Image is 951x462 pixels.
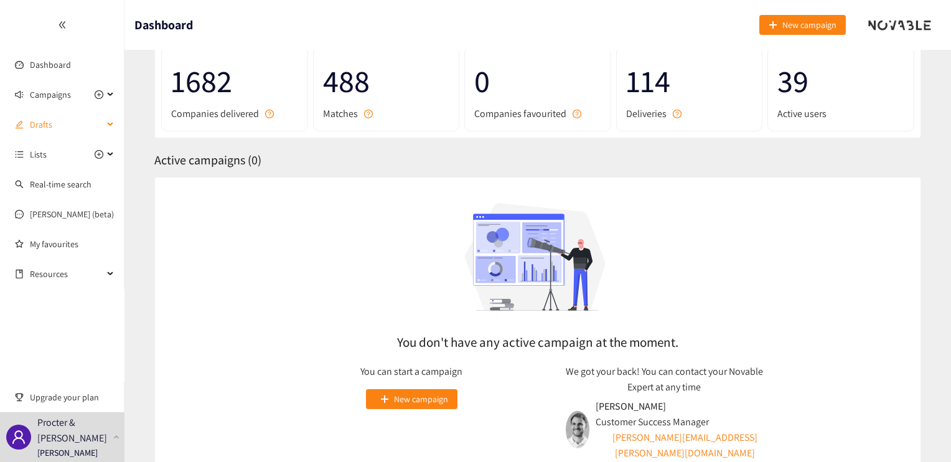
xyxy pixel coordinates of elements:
a: Dashboard [30,59,71,70]
a: Real-time search [30,179,91,190]
img: Tibault.d2f811b2e0c7dc364443.jpg [566,411,589,448]
span: user [11,430,26,445]
a: [PERSON_NAME] (beta) [30,209,114,220]
span: Companies delivered [171,106,259,121]
span: Active campaigns ( 0 ) [154,152,261,168]
button: plusNew campaign [366,389,457,409]
span: plus-circle [95,150,103,159]
span: 39 [777,57,904,106]
span: Matches [323,106,358,121]
span: 0 [474,57,601,106]
span: Upgrade your plan [30,385,115,410]
p: [PERSON_NAME] [37,446,98,460]
span: New campaign [782,18,836,32]
span: question-circle [265,110,274,118]
span: New campaign [394,392,448,406]
a: [PERSON_NAME][EMAIL_ADDRESS][PERSON_NAME][DOMAIN_NAME] [612,431,757,460]
span: trophy [15,393,24,402]
span: plus [769,21,777,31]
span: Lists [30,142,47,167]
button: plusNew campaign [759,15,846,35]
p: [PERSON_NAME] [596,398,666,414]
span: question-circle [364,110,373,118]
h2: You don't have any active campaign at the moment. [397,332,678,352]
span: question-circle [573,110,581,118]
span: unordered-list [15,150,24,159]
span: Resources [30,262,103,286]
p: You can start a campaign [301,364,522,379]
span: Drafts [30,112,103,137]
span: plus-circle [95,90,103,99]
span: Deliveries [626,106,667,121]
p: We got your back! You can contact your Novable Expert at any time [553,364,775,395]
span: Active users [777,106,827,121]
p: Procter & [PERSON_NAME] [37,415,108,446]
span: plus [380,395,389,405]
span: book [15,270,24,278]
span: edit [15,120,24,129]
a: My favourites [30,232,115,257]
p: Customer Success Manager [596,414,709,430]
span: Companies favourited [474,106,566,121]
span: 488 [323,57,450,106]
span: question-circle [673,110,682,118]
iframe: Chat Widget [749,328,951,462]
span: 1682 [171,57,298,106]
span: 114 [626,57,753,106]
span: sound [15,90,24,99]
span: Campaigns [30,82,71,107]
span: double-left [58,21,67,29]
